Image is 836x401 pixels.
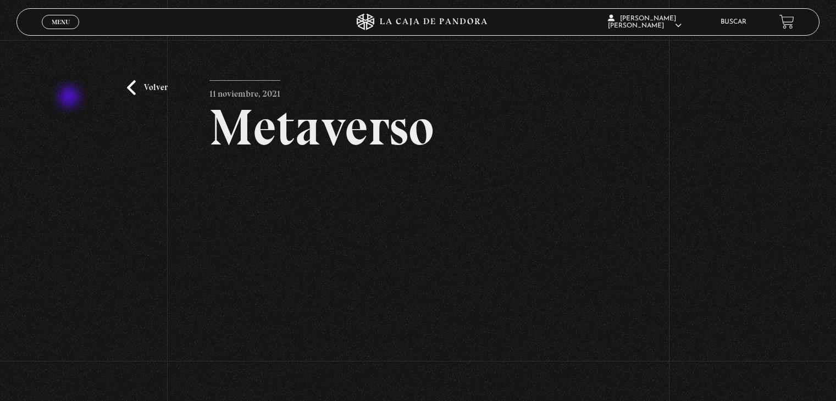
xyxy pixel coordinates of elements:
p: 11 noviembre, 2021 [209,80,280,102]
span: Menu [52,19,70,25]
a: Volver [127,80,168,95]
span: Cerrar [48,27,74,35]
h2: Metaverso [209,102,627,153]
a: Buscar [721,19,746,25]
span: [PERSON_NAME] [PERSON_NAME] [608,15,682,29]
a: View your shopping cart [779,14,794,29]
